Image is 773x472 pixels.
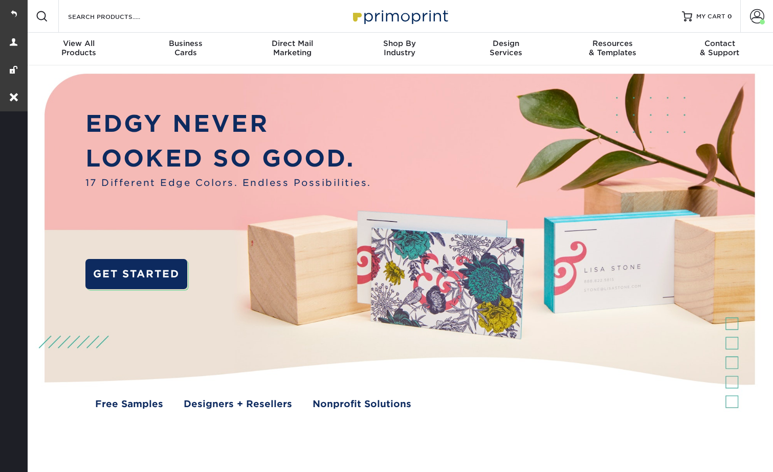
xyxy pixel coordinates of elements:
div: Cards [132,39,239,57]
a: Direct MailMarketing [239,33,346,65]
a: Resources& Templates [560,33,667,65]
a: GET STARTED [85,259,187,290]
div: & Support [666,39,773,57]
div: Marketing [239,39,346,57]
span: Contact [666,39,773,48]
div: Products [26,39,132,57]
span: 17 Different Edge Colors. Endless Possibilities. [85,176,371,190]
span: Direct Mail [239,39,346,48]
a: Free Samples [95,397,163,411]
span: Business [132,39,239,48]
span: 0 [727,13,732,20]
a: View AllProducts [26,33,132,65]
span: Shop By [346,39,453,48]
div: & Templates [560,39,667,57]
a: Shop ByIndustry [346,33,453,65]
a: DesignServices [453,33,560,65]
img: Primoprint [348,5,451,27]
div: Services [453,39,560,57]
p: EDGY NEVER [85,106,371,141]
a: BusinessCards [132,33,239,65]
a: Designers + Resellers [184,397,292,411]
span: View All [26,39,132,48]
span: Resources [560,39,667,48]
a: Nonprofit Solutions [313,397,411,411]
span: Design [453,39,560,48]
div: Industry [346,39,453,57]
p: LOOKED SO GOOD. [85,141,371,176]
a: Contact& Support [666,33,773,65]
span: MY CART [696,12,725,21]
input: SEARCH PRODUCTS..... [67,10,167,22]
